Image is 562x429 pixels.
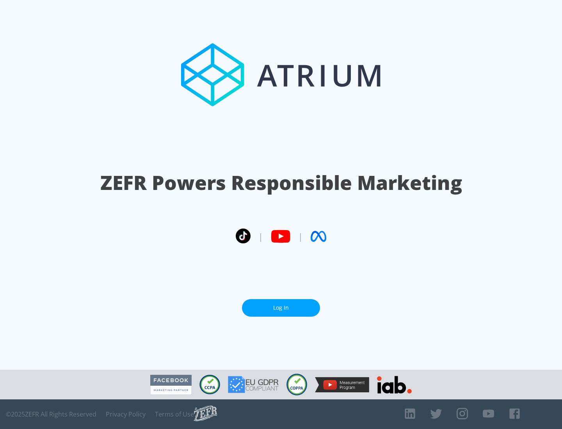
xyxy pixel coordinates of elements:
span: | [298,230,303,242]
img: Facebook Marketing Partner [150,375,192,395]
span: | [258,230,263,242]
img: COPPA Compliant [286,374,307,395]
img: GDPR Compliant [228,376,279,393]
a: Log In [242,299,320,317]
img: IAB [377,376,412,394]
a: Terms of Use [155,410,194,418]
a: Privacy Policy [106,410,146,418]
img: CCPA Compliant [199,375,220,394]
img: YouTube Measurement Program [315,377,369,392]
span: © 2025 ZEFR All Rights Reserved [6,410,96,418]
h1: ZEFR Powers Responsible Marketing [100,169,462,196]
